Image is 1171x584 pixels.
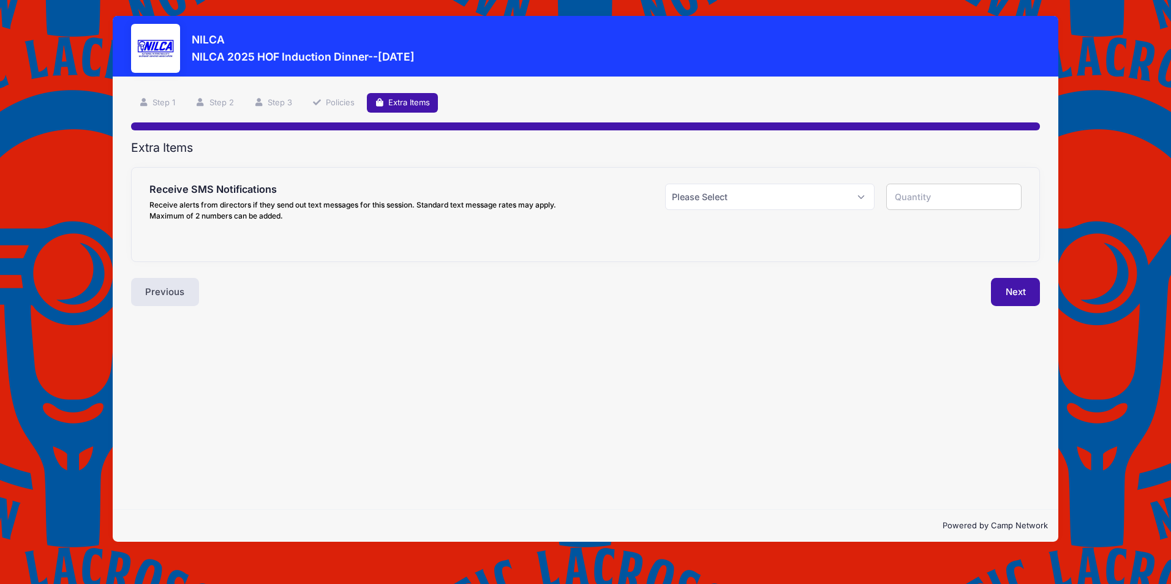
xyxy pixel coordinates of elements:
[131,93,184,113] a: Step 1
[192,50,415,63] h3: NILCA 2025 HOF Induction Dinner--[DATE]
[149,184,579,196] h4: Receive SMS Notifications
[304,93,363,113] a: Policies
[246,93,300,113] a: Step 3
[123,520,1049,532] p: Powered by Camp Network
[192,33,415,46] h3: NILCA
[149,200,579,222] div: Receive alerts from directors if they send out text messages for this session. Standard text mess...
[886,184,1022,210] input: Quantity
[187,93,242,113] a: Step 2
[367,93,439,113] a: Extra Items
[131,278,200,306] button: Previous
[131,141,1041,155] h2: Extra Items
[991,278,1041,306] button: Next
